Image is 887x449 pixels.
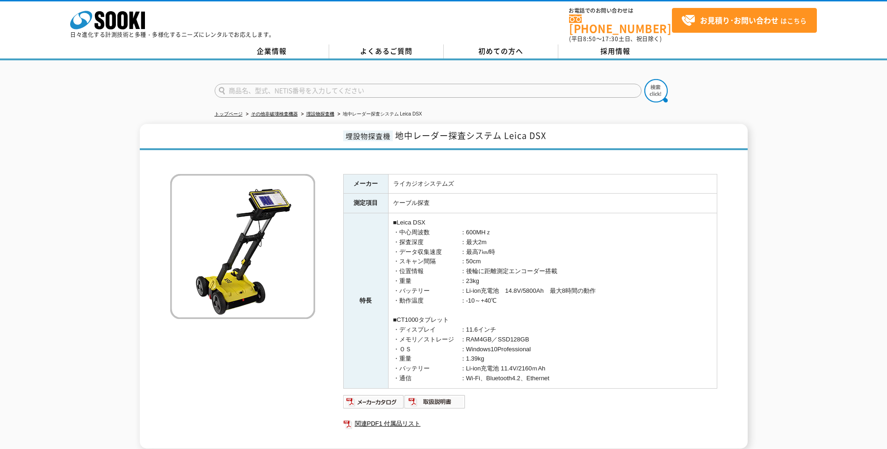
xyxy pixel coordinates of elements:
strong: お見積り･お問い合わせ [700,14,779,26]
th: 特長 [343,213,388,389]
a: [PHONE_NUMBER] [569,14,672,34]
td: ケーブル探査 [388,194,717,213]
span: 埋設物探査機 [343,130,393,141]
td: ■Leica DSX ・中心周波数 ：600MHｚ ・探査深度 ：最大2m ・データ収集速度 ：最高7㎞/時 ・スキャン間隔 ：50cm ・位置情報 ：後輪に距離測定エンコーダー搭載 ・重量 ：... [388,213,717,389]
a: その他非破壊検査機器 [251,111,298,116]
span: 初めての方へ [478,46,523,56]
span: (平日 ～ 土日、祝日除く) [569,35,662,43]
li: 地中レーダー探査システム Leica DSX [336,109,422,119]
span: 8:50 [583,35,596,43]
a: 埋設物探査機 [306,111,334,116]
img: btn_search.png [644,79,668,102]
a: 採用情報 [558,44,673,58]
img: メーカーカタログ [343,394,404,409]
span: 地中レーダー探査システム Leica DSX [395,129,546,142]
a: 関連PDF1 付属品リスト [343,418,717,430]
a: トップページ [215,111,243,116]
a: 企業情報 [215,44,329,58]
img: 取扱説明書 [404,394,466,409]
td: ライカジオシステムズ [388,174,717,194]
p: 日々進化する計測技術と多種・多様化するニーズにレンタルでお応えします。 [70,32,275,37]
img: 地中レーダー探査システム Leica DSX [170,174,315,319]
input: 商品名、型式、NETIS番号を入力してください [215,84,642,98]
a: お見積り･お問い合わせはこちら [672,8,817,33]
span: はこちら [681,14,807,28]
a: よくあるご質問 [329,44,444,58]
th: 測定項目 [343,194,388,213]
a: メーカーカタログ [343,400,404,407]
a: 初めての方へ [444,44,558,58]
span: 17:30 [602,35,619,43]
span: お電話でのお問い合わせは [569,8,672,14]
a: 取扱説明書 [404,400,466,407]
th: メーカー [343,174,388,194]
